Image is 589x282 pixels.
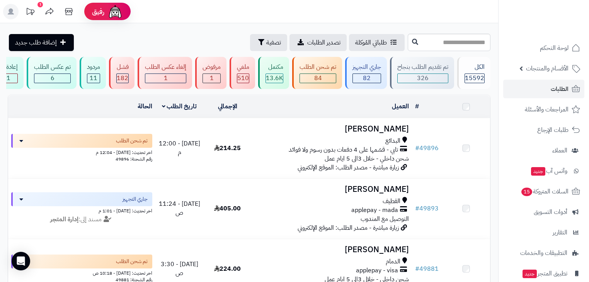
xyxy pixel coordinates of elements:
span: جديد [523,270,537,278]
span: التقارير [553,227,567,238]
h3: [PERSON_NAME] [255,125,409,133]
div: الكل [465,63,485,72]
a: وآتس آبجديد [503,162,584,180]
div: 1 [203,74,220,83]
span: تطبيق المتجر [522,268,567,279]
div: اخر تحديث: [DATE] - 10:18 ص [11,268,152,277]
span: جديد [531,167,545,176]
div: مرفوض [203,63,221,72]
a: طلباتي المُوكلة [349,34,405,51]
div: ملغي [237,63,249,72]
div: 82 [353,74,381,83]
span: # [415,264,419,273]
a: التقارير [503,223,584,242]
span: 1 [210,73,214,83]
span: # [415,204,419,213]
span: 15592 [465,73,484,83]
span: [DATE] - 11:24 ص [159,199,200,217]
h3: [PERSON_NAME] [255,185,409,194]
span: 224.00 [214,264,241,273]
div: مكتمل [266,63,283,72]
span: 405.00 [214,204,241,213]
a: #49896 [415,144,439,153]
div: اخر تحديث: [DATE] - 12:04 م [11,148,152,156]
span: 1 [164,73,168,83]
div: اخر تحديث: [DATE] - 1:01 م [11,206,152,214]
a: العميل [392,102,409,111]
a: مرفوض 1 [194,57,228,89]
span: التوصيل مع المندوب [361,214,409,224]
h3: [PERSON_NAME] [255,245,409,254]
span: 82 [363,73,371,83]
a: #49893 [415,204,439,213]
span: [DATE] - 12:00 م [159,139,200,157]
img: ai-face.png [107,4,123,19]
span: 11 [90,73,97,83]
div: 1 [37,2,43,7]
span: 510 [237,73,249,83]
span: أدوات التسويق [534,207,567,217]
span: 214.25 [214,144,241,153]
div: مردود [87,63,100,72]
div: تم تقديم الطلب بنجاح [397,63,448,72]
a: تاريخ الطلب [162,102,197,111]
a: # [415,102,419,111]
span: طلبات الإرجاع [537,125,569,135]
span: وآتس آب [530,166,567,176]
span: رقم الشحنة: 49896 [116,156,152,162]
span: تم شحن الطلب [116,137,148,145]
div: فشل [116,63,129,72]
span: القطيف [383,197,400,206]
span: 15 [521,188,533,197]
span: applepay - visa [356,266,398,275]
div: 1 [145,74,186,83]
span: 84 [314,73,322,83]
div: تم شحن الطلب [300,63,336,72]
div: 326 [398,74,448,83]
span: 182 [117,73,128,83]
span: البدائع [385,137,400,145]
a: إضافة طلب جديد [9,34,74,51]
a: تم شحن الطلب 84 [291,57,344,89]
span: 326 [417,73,429,83]
span: إضافة طلب جديد [15,38,57,47]
div: 6 [34,74,70,83]
a: طلبات الإرجاع [503,121,584,139]
a: تم عكس الطلب 6 [25,57,78,89]
a: أدوات التسويق [503,203,584,221]
a: جاري التجهيز 82 [344,57,388,89]
a: الحالة [138,102,152,111]
a: مردود 11 [78,57,107,89]
span: السلات المتروكة [521,186,569,197]
a: فشل 182 [107,57,136,89]
a: السلات المتروكة15 [503,182,584,201]
a: التطبيقات والخدمات [503,244,584,262]
span: # [415,144,419,153]
a: #49881 [415,264,439,273]
span: رفيق [92,7,104,16]
span: [DATE] - 3:30 ص [161,260,198,278]
span: تابي - قسّمها على 4 دفعات بدون رسوم ولا فوائد [289,145,398,154]
strong: إدارة المتجر [50,215,78,224]
span: زيارة مباشرة - مصدر الطلب: الموقع الإلكتروني [298,163,399,172]
span: الأقسام والمنتجات [526,63,569,74]
button: تصفية [250,34,287,51]
span: التطبيقات والخدمات [520,248,567,258]
span: تصدير الطلبات [307,38,340,47]
a: مكتمل 13.6K [257,57,291,89]
a: الكل15592 [456,57,492,89]
span: لوحة التحكم [540,43,569,53]
div: 510 [237,74,249,83]
div: مسند إلى: [5,215,158,224]
div: 182 [117,74,128,83]
span: جاري التجهيز [123,195,148,203]
div: 13637 [266,74,283,83]
a: لوحة التحكم [503,39,584,57]
span: المراجعات والأسئلة [525,104,569,115]
span: طلباتي المُوكلة [355,38,387,47]
span: شحن داخلي - خلال 3الى 5 ايام عمل [325,154,409,163]
span: applepay - mada [351,206,398,215]
span: تم شحن الطلب [116,258,148,265]
a: تحديثات المنصة [20,4,40,21]
a: إلغاء عكس الطلب 1 [136,57,194,89]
